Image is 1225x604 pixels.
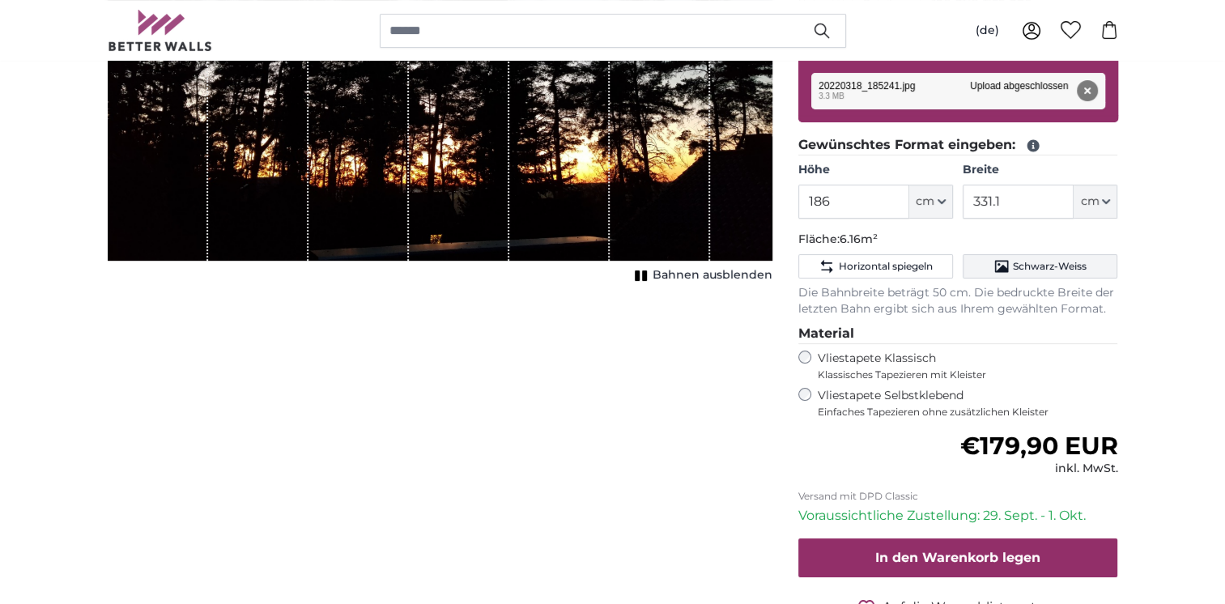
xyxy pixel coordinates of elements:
[838,260,932,273] span: Horizontal spiegeln
[798,538,1118,577] button: In den Warenkorb legen
[875,550,1040,565] span: In den Warenkorb legen
[798,285,1118,317] p: Die Bahnbreite beträgt 50 cm. Die bedruckte Breite der letzten Bahn ergibt sich aus Ihrem gewählt...
[909,185,953,219] button: cm
[916,194,934,210] span: cm
[798,506,1118,525] p: Voraussichtliche Zustellung: 29. Sept. - 1. Okt.
[653,267,772,283] span: Bahnen ausblenden
[818,351,1104,381] label: Vliestapete Klassisch
[108,10,213,51] img: Betterwalls
[1080,194,1099,210] span: cm
[818,368,1104,381] span: Klassisches Tapezieren mit Kleister
[798,135,1118,155] legend: Gewünschtes Format eingeben:
[959,431,1117,461] span: €179,90 EUR
[963,254,1117,279] button: Schwarz-Weiss
[1013,260,1087,273] span: Schwarz-Weiss
[798,490,1118,503] p: Versand mit DPD Classic
[798,232,1118,248] p: Fläche:
[818,406,1118,419] span: Einfaches Tapezieren ohne zusätzlichen Kleister
[798,254,953,279] button: Horizontal spiegeln
[963,162,1117,178] label: Breite
[840,232,878,246] span: 6.16m²
[798,162,953,178] label: Höhe
[963,16,1012,45] button: (de)
[630,264,772,287] button: Bahnen ausblenden
[818,388,1118,419] label: Vliestapete Selbstklebend
[959,461,1117,477] div: inkl. MwSt.
[1074,185,1117,219] button: cm
[798,324,1118,344] legend: Material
